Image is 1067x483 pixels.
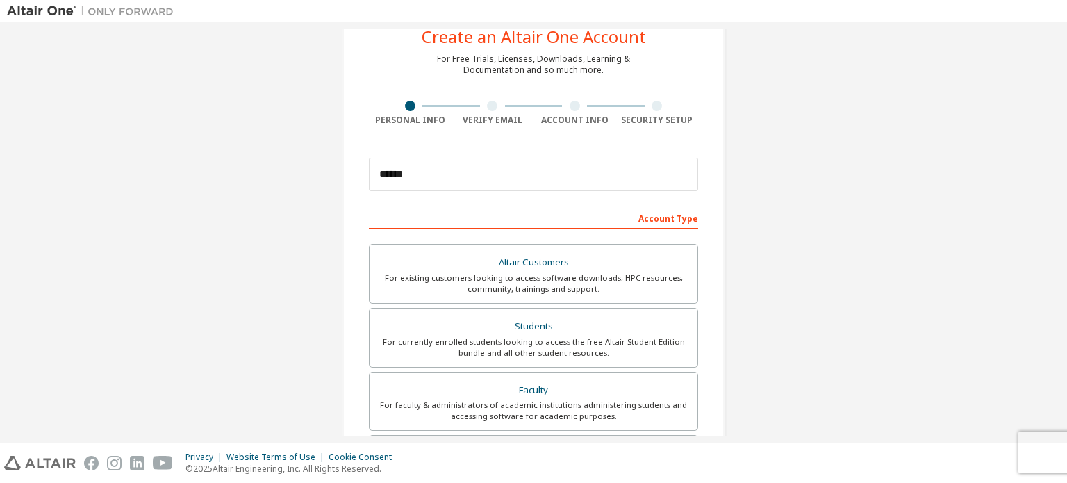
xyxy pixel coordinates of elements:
[369,115,452,126] div: Personal Info
[84,456,99,470] img: facebook.svg
[378,400,689,422] div: For faculty & administrators of academic institutions administering students and accessing softwa...
[130,456,144,470] img: linkedin.svg
[452,115,534,126] div: Verify Email
[226,452,329,463] div: Website Terms of Use
[378,272,689,295] div: For existing customers looking to access software downloads, HPC resources, community, trainings ...
[378,317,689,336] div: Students
[437,54,630,76] div: For Free Trials, Licenses, Downloads, Learning & Documentation and so much more.
[185,452,226,463] div: Privacy
[533,115,616,126] div: Account Info
[329,452,400,463] div: Cookie Consent
[422,28,646,45] div: Create an Altair One Account
[4,456,76,470] img: altair_logo.svg
[7,4,181,18] img: Altair One
[378,253,689,272] div: Altair Customers
[185,463,400,475] p: © 2025 Altair Engineering, Inc. All Rights Reserved.
[369,206,698,229] div: Account Type
[107,456,122,470] img: instagram.svg
[378,336,689,359] div: For currently enrolled students looking to access the free Altair Student Edition bundle and all ...
[153,456,173,470] img: youtube.svg
[378,381,689,400] div: Faculty
[616,115,699,126] div: Security Setup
